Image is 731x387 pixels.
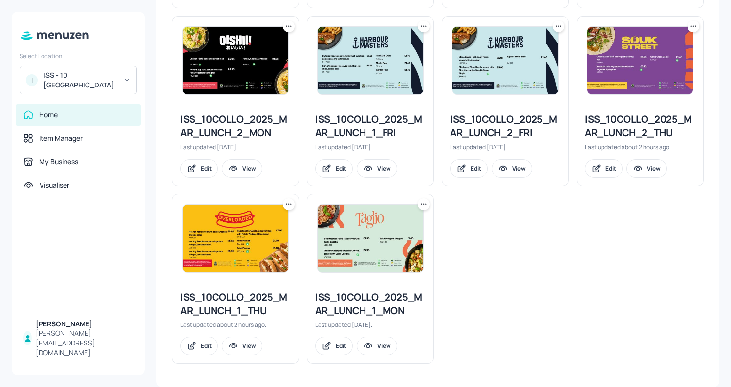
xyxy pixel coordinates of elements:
[315,321,426,329] div: Last updated [DATE].
[452,27,558,94] img: 2025-10-03-17594805087862r2lvopxumb.jpeg
[201,164,212,172] div: Edit
[40,180,69,190] div: Visualiser
[315,112,426,140] div: ISS_10COLLO_2025_MAR_LUNCH_1_FRI
[377,342,391,350] div: View
[201,342,212,350] div: Edit
[585,112,695,140] div: ISS_10COLLO_2025_MAR_LUNCH_2_THU
[36,328,133,358] div: [PERSON_NAME][EMAIL_ADDRESS][DOMAIN_NAME]
[180,112,291,140] div: ISS_10COLLO_2025_MAR_LUNCH_2_MON
[180,143,291,151] div: Last updated [DATE].
[180,321,291,329] div: Last updated about 2 hours ago.
[585,143,695,151] div: Last updated about 2 hours ago.
[450,143,560,151] div: Last updated [DATE].
[242,342,256,350] div: View
[336,164,346,172] div: Edit
[471,164,481,172] div: Edit
[587,27,693,94] img: 2025-10-10-1760086734311u823rznhgt.jpeg
[318,205,423,272] img: 2025-10-06-1759745718709rwybj1cztpq.jpeg
[20,52,137,60] div: Select Location
[26,74,38,86] div: I
[336,342,346,350] div: Edit
[512,164,526,172] div: View
[183,205,288,272] img: 2025-10-10-1760085888026e5wq5nozy99.jpeg
[318,27,423,94] img: 2025-10-03-1759480175249plrybobggxh.jpeg
[180,290,291,318] div: ISS_10COLLO_2025_MAR_LUNCH_1_THU
[39,133,83,143] div: Item Manager
[183,27,288,94] img: 2025-10-06-1759737538964jashb20sd2j.jpeg
[315,290,426,318] div: ISS_10COLLO_2025_MAR_LUNCH_1_MON
[605,164,616,172] div: Edit
[450,112,560,140] div: ISS_10COLLO_2025_MAR_LUNCH_2_FRI
[39,157,78,167] div: My Business
[36,319,133,329] div: [PERSON_NAME]
[647,164,661,172] div: View
[39,110,58,120] div: Home
[377,164,391,172] div: View
[43,70,117,90] div: ISS - 10 [GEOGRAPHIC_DATA]
[242,164,256,172] div: View
[315,143,426,151] div: Last updated [DATE].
